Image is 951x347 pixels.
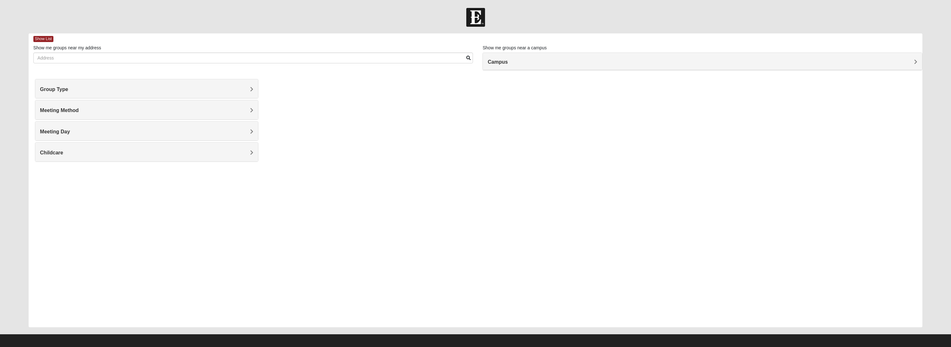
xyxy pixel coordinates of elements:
[35,143,258,161] div: Childcare
[33,36,53,42] span: Show List
[35,122,258,140] div: Meeting Day
[483,53,922,70] div: Campus
[33,53,473,63] input: Address
[40,108,79,113] span: Meeting Method
[35,79,258,98] div: Group Type
[33,45,101,51] label: Show me groups near my address
[482,45,547,51] label: Show me groups near a campus
[466,8,485,27] img: Church of Eleven22 Logo
[40,129,70,134] span: Meeting Day
[488,59,508,65] span: Campus
[35,100,258,119] div: Meeting Method
[40,87,68,92] span: Group Type
[40,150,63,155] span: Childcare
